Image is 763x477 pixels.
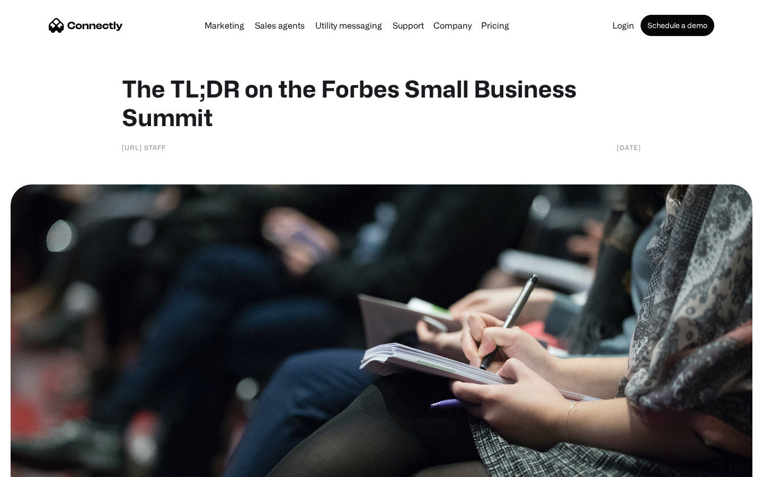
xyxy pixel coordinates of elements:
[122,74,641,131] h1: The TL;DR on the Forbes Small Business Summit
[311,21,386,30] a: Utility messaging
[617,142,641,153] div: [DATE]
[641,15,714,36] a: Schedule a demo
[608,21,638,30] a: Login
[11,458,64,473] aside: Language selected: English
[200,21,249,30] a: Marketing
[433,18,472,33] div: Company
[388,21,428,30] a: Support
[477,21,513,30] a: Pricing
[21,458,64,473] ul: Language list
[251,21,309,30] a: Sales agents
[122,142,166,153] div: [URL] Staff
